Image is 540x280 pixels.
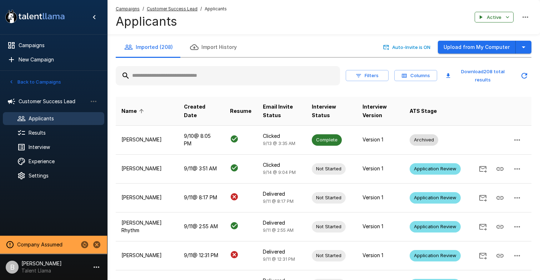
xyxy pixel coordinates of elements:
[263,141,295,146] span: 9/13 @ 3:35 AM
[178,212,224,241] td: 9/11 @ 2:55 AM
[474,165,491,171] span: Send Invitation
[263,161,300,169] p: Clicked
[263,248,300,255] p: Delivered
[121,252,172,259] p: [PERSON_NAME]
[362,165,398,172] p: Version 1
[312,136,342,143] span: Complete
[382,42,432,53] button: Auto-Invite is ON
[312,194,346,201] span: Not Started
[491,165,509,171] span: Copy Interview Link
[443,66,514,85] button: Download208 total results
[475,12,514,23] button: Active
[263,227,294,233] span: 9/11 @ 2:55 AM
[410,194,461,201] span: Application Review
[116,14,227,29] h4: Applicants
[410,136,438,143] span: Archived
[230,221,239,230] svg: Is Present
[410,223,461,230] span: Application Review
[474,252,491,258] span: Send Invitation
[181,37,245,57] button: Import History
[474,194,491,200] span: Send Invitation
[263,170,296,175] span: 9/14 @ 9:04 PM
[121,219,172,234] p: [PERSON_NAME] Rhythm
[230,250,239,259] svg: Is Not Present
[491,194,509,200] span: Copy Interview Link
[410,107,437,115] span: ATS Stage
[410,165,461,172] span: Application Review
[312,165,346,172] span: Not Started
[230,164,239,172] svg: Is Present
[312,252,346,259] span: Not Started
[474,223,491,229] span: Send Invitation
[116,6,140,11] u: Campaigns
[230,107,251,115] span: Resume
[263,219,300,226] p: Delivered
[230,192,239,201] svg: Is Not Present
[142,5,144,12] span: /
[491,223,509,229] span: Copy Interview Link
[184,102,219,120] span: Created Date
[230,135,239,143] svg: Is Present
[121,165,172,172] p: [PERSON_NAME]
[362,136,398,143] p: Version 1
[263,199,294,204] span: 9/11 @ 8:17 PM
[178,183,224,212] td: 9/11 @ 8:17 PM
[263,102,300,120] span: Email Invite Status
[263,132,300,140] p: Clicked
[362,194,398,201] p: Version 1
[517,69,531,83] button: Updated Today - 10:37 AM
[312,223,346,230] span: Not Started
[263,256,295,262] span: 9/11 @ 12:31 PM
[346,70,389,81] button: Filters
[362,102,398,120] span: Interview Version
[410,252,461,259] span: Application Review
[121,194,172,201] p: [PERSON_NAME]
[147,6,197,11] u: Customer Success Lead
[178,241,224,270] td: 9/11 @ 12:31 PM
[178,125,224,154] td: 9/10 @ 8:05 PM
[491,252,509,258] span: Copy Interview Link
[394,70,437,81] button: Columns
[116,37,181,57] button: Imported (208)
[312,102,351,120] span: Interview Status
[121,136,172,143] p: [PERSON_NAME]
[178,154,224,183] td: 9/11 @ 3:51 AM
[362,223,398,230] p: Version 1
[200,5,202,12] span: /
[263,190,300,197] p: Delivered
[205,5,227,12] span: Applicants
[362,252,398,259] p: Version 1
[438,41,516,54] button: Upload from My Computer
[121,107,146,115] span: Name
